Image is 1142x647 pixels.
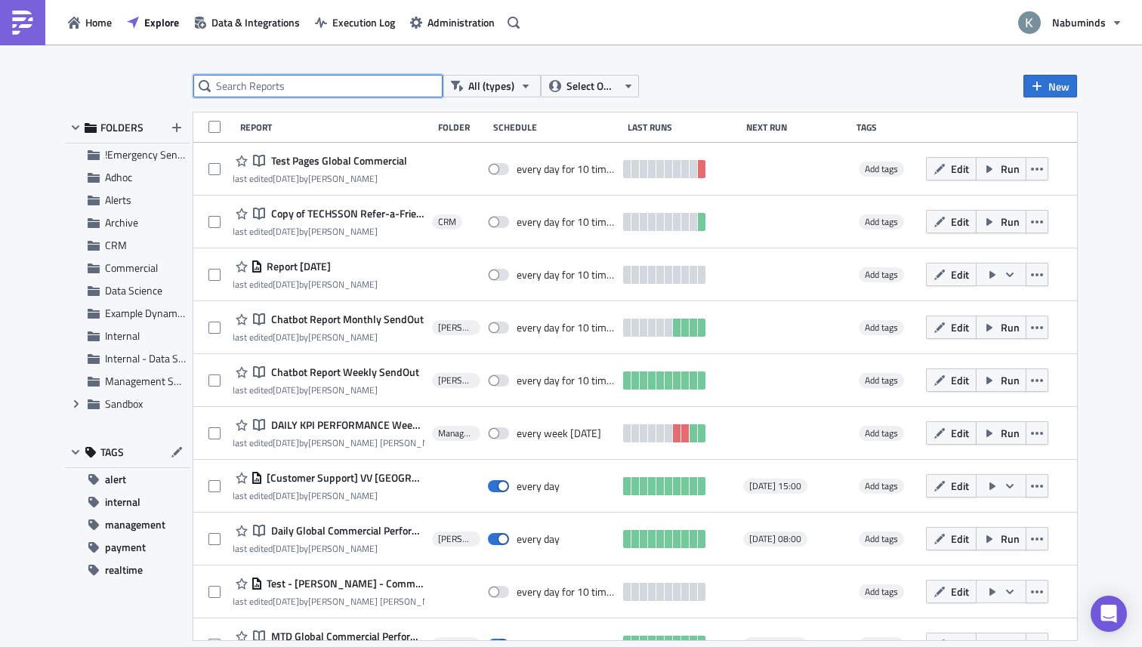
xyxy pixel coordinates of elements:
[926,263,977,286] button: Edit
[263,577,424,590] span: Test - Dani - Commercial Send Out
[273,224,299,239] time: 2025-09-09T09:38:07Z
[976,157,1026,180] button: Run
[865,373,898,387] span: Add tags
[926,157,977,180] button: Edit
[517,162,616,176] div: every day for 10 times
[951,214,969,230] span: Edit
[926,474,977,498] button: Edit
[859,214,904,230] span: Add tags
[100,121,144,134] span: FOLDERS
[211,14,300,30] span: Data & Integrations
[144,14,179,30] span: Explore
[273,277,299,291] time: 2025-09-04T07:24:15Z
[65,513,190,536] button: management
[427,14,495,30] span: Administration
[438,122,486,133] div: Folder
[1001,319,1020,335] span: Run
[267,207,424,220] span: Copy of TECHSSON Refer-a-Friend Payout Report - 9th of the Month
[438,427,474,439] span: Management Subscriptions
[233,226,424,237] div: last edited by [PERSON_NAME]
[233,543,424,554] div: last edited by [PERSON_NAME]
[541,75,639,97] button: Select Owner
[1023,75,1077,97] button: New
[951,584,969,599] span: Edit
[926,527,977,550] button: Edit
[1001,161,1020,177] span: Run
[951,531,969,547] span: Edit
[263,260,331,273] span: Report 2025-09-04
[105,491,140,513] span: internal
[119,11,187,34] button: Explore
[1017,10,1042,35] img: Avatar
[105,305,222,321] span: Example Dynamic Reports
[951,319,969,335] span: Edit
[865,479,898,493] span: Add tags
[951,425,969,441] span: Edit
[865,584,898,599] span: Add tags
[443,75,541,97] button: All (types)
[267,630,424,643] span: MTD Global Commercial Performance Send Out
[233,331,424,343] div: last edited by [PERSON_NAME]
[105,373,228,389] span: Management Subscriptions
[267,418,424,432] span: DAILY KPI PERFORMANCE Weekly Commercial Only
[859,426,904,441] span: Add tags
[857,122,920,133] div: Tags
[438,374,474,387] span: [PERSON_NAME]
[859,479,904,494] span: Add tags
[865,214,898,229] span: Add tags
[517,427,601,440] div: every week on Monday
[517,321,616,334] div: every day for 10 times
[859,373,904,388] span: Add tags
[273,541,299,556] time: 2025-08-21T13:40:40Z
[233,596,424,607] div: last edited by [PERSON_NAME] [PERSON_NAME]
[517,374,616,387] div: every day for 10 times
[517,479,560,493] div: every day
[105,513,165,536] span: management
[1001,531,1020,547] span: Run
[403,11,502,34] button: Administration
[267,154,407,168] span: Test Pages Global Commercial
[438,533,474,545] span: [PERSON_NAME]
[951,267,969,282] span: Edit
[105,237,127,253] span: CRM
[233,384,419,396] div: last edited by [PERSON_NAME]
[105,468,126,491] span: alert
[749,533,801,545] span: [DATE] 08:00
[307,11,403,34] button: Execution Log
[273,488,299,503] time: 2025-08-22T06:38:59Z
[951,161,969,177] span: Edit
[100,445,124,459] span: TAGS
[233,279,378,290] div: last edited by [PERSON_NAME]
[105,396,143,411] span: Sandbox
[749,480,801,492] span: [DATE] 15:00
[517,585,616,599] div: every day for 10 times
[273,330,299,344] time: 2025-08-29T09:58:41Z
[332,14,395,30] span: Execution Log
[1048,79,1069,94] span: New
[65,491,190,513] button: internal
[65,468,190,491] button: alert
[105,260,158,276] span: Commercial
[105,214,138,230] span: Archive
[859,267,904,282] span: Add tags
[865,162,898,176] span: Add tags
[976,210,1026,233] button: Run
[233,437,424,448] div: last edited by [PERSON_NAME] [PERSON_NAME]
[1001,372,1020,388] span: Run
[865,426,898,440] span: Add tags
[193,75,443,97] input: Search Reports
[1009,6,1131,39] button: Nabuminds
[926,316,977,339] button: Edit
[273,383,299,397] time: 2025-08-29T09:05:21Z
[105,350,206,366] span: Internal - Data Science
[1091,596,1127,632] div: Open Intercom Messenger
[263,471,424,485] span: [Customer Support] VV Brazil Telesales Sendout
[1001,425,1020,441] span: Run
[105,282,162,298] span: Data Science
[976,421,1026,445] button: Run
[187,11,307,34] button: Data & Integrations
[105,559,143,581] span: realtime
[267,313,424,326] span: Chatbot Report Monthly SendOut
